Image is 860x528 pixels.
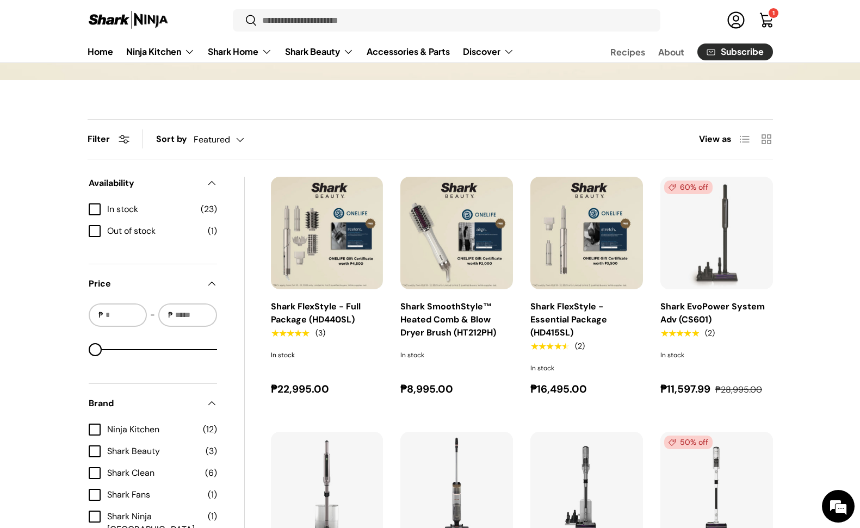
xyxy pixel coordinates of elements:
a: Subscribe [697,44,773,60]
button: Filter [88,133,129,145]
a: Shark SmoothStyle™ Heated Comb & Blow Dryer Brush (HT212PH) [400,301,496,338]
span: Out of stock [107,225,201,238]
span: Filter [88,133,110,145]
img: Shark Ninja Philippines [88,10,169,31]
span: 1 [772,10,775,17]
span: In stock [107,203,194,216]
summary: Brand [89,384,217,423]
span: Price [89,277,200,290]
span: 50% off [664,436,713,449]
a: Accessories & Parts [367,41,450,62]
span: Shark Fans [107,488,201,501]
a: Shark EvoPower System Adv (CS601) [660,301,765,325]
span: (12) [203,423,217,436]
summary: Availability [89,164,217,203]
span: (1) [208,488,217,501]
nav: Secondary [584,41,773,63]
button: Featured [194,130,266,149]
span: Shark Clean [107,467,199,480]
span: ₱ [167,309,174,321]
span: View as [699,133,732,146]
span: (1) [208,510,217,523]
a: Shark FlexStyle - Essential Package (HD415SL) [530,301,607,338]
span: 60% off [664,181,713,194]
nav: Primary [88,41,514,63]
a: Shark FlexStyle - Full Package (HD440SL) [271,177,383,289]
span: Shark Beauty [107,445,199,458]
a: Shark FlexStyle - Essential Package (HD415SL) [530,177,643,289]
span: (6) [205,467,217,480]
a: Shark SmoothStyle™ Heated Comb & Blow Dryer Brush (HT212PH) [400,177,513,289]
span: Ninja Kitchen [107,423,196,436]
span: Subscribe [721,48,764,57]
span: Brand [89,397,200,410]
span: - [150,308,155,321]
span: (1) [208,225,217,238]
summary: Discover [456,41,521,63]
summary: Price [89,264,217,303]
summary: Ninja Kitchen [120,41,201,63]
summary: Shark Home [201,41,279,63]
span: Availability [89,177,200,190]
label: Sort by [156,133,194,146]
a: Shark EvoPower System Adv (CS601) [660,177,773,289]
span: ₱ [97,309,104,321]
a: Recipes [610,41,645,63]
summary: Shark Beauty [279,41,360,63]
a: Home [88,41,113,62]
a: Shark FlexStyle - Full Package (HD440SL) [271,301,361,325]
a: About [658,41,684,63]
span: Featured [194,134,230,145]
span: (3) [206,445,217,458]
span: (23) [201,203,217,216]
